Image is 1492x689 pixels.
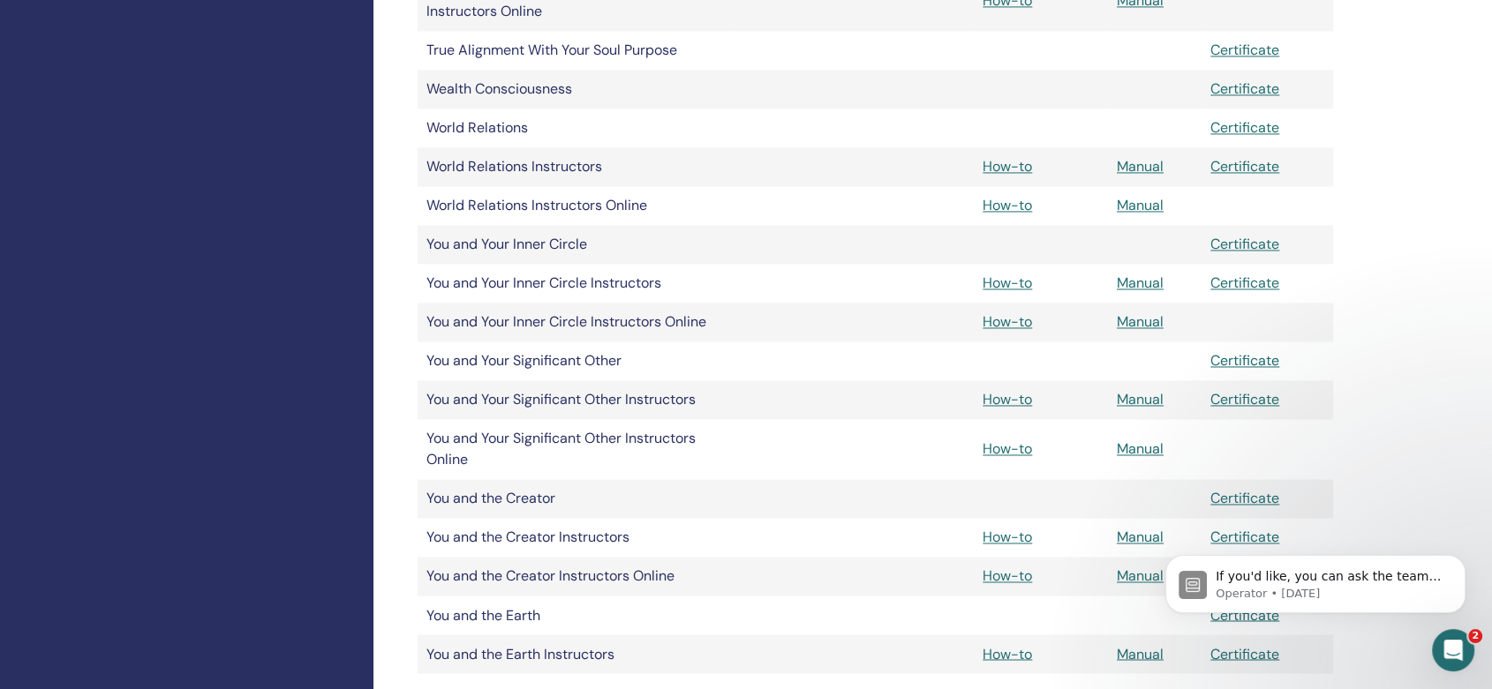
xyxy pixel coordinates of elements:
td: You and the Creator Instructors [418,518,735,557]
a: How-to [983,196,1032,214]
a: Manual [1117,566,1164,585]
td: You and Your Significant Other [418,341,735,380]
a: Manual [1117,273,1164,292]
a: Certificate [1210,273,1279,292]
td: Wealth Consciousness [418,70,735,109]
a: Certificate [1210,41,1279,59]
a: Manual [1117,644,1164,663]
td: You and Your Inner Circle Instructors [418,264,735,303]
td: True Alignment With Your Soul Purpose [418,31,735,70]
iframe: Intercom live chat [1432,629,1474,671]
a: How-to [983,644,1032,663]
a: How-to [983,439,1032,458]
td: You and Your Inner Circle Instructors Online [418,303,735,341]
a: Manual [1117,157,1164,176]
a: Certificate [1210,157,1279,176]
a: Manual [1117,439,1164,458]
a: Certificate [1210,118,1279,137]
td: World Relations Instructors [418,147,735,186]
td: You and Your Significant Other Instructors [418,380,735,419]
a: How-to [983,157,1032,176]
a: How-to [983,273,1032,292]
a: Certificate [1210,79,1279,98]
a: How-to [983,390,1032,408]
a: How-to [983,312,1032,331]
a: Certificate [1210,235,1279,253]
a: Manual [1117,312,1164,331]
iframe: Intercom notifications message [1139,518,1492,641]
a: Certificate [1210,489,1279,507]
td: World Relations [418,109,735,147]
td: You and Your Inner Circle [418,225,735,264]
a: Manual [1117,528,1164,546]
a: Certificate [1210,390,1279,408]
td: You and the Earth Instructors [418,634,735,673]
td: World Relations Instructors Online [418,186,735,225]
a: Manual [1117,196,1164,214]
span: 2 [1468,629,1482,643]
td: You and the Creator [418,479,735,518]
a: How-to [983,528,1032,546]
td: You and the Earth [418,595,735,634]
a: Certificate [1210,644,1279,663]
a: How-to [983,566,1032,585]
td: You and the Creator Instructors Online [418,557,735,595]
a: Certificate [1210,351,1279,370]
a: Manual [1117,390,1164,408]
td: You and Your Significant Other Instructors Online [418,419,735,479]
